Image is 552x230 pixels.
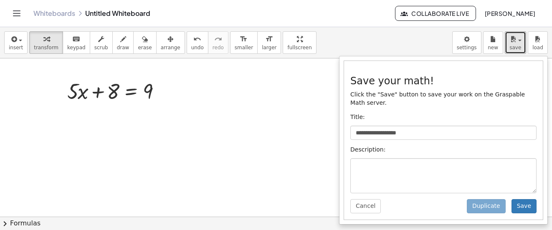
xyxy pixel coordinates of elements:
[350,76,537,86] h3: Save your math!
[287,45,311,51] span: fullscreen
[350,113,537,121] p: Title:
[395,6,476,21] button: Collaborate Live
[350,146,537,154] p: Description:
[193,34,201,44] i: undo
[33,9,75,18] a: Whiteboards
[112,31,134,54] button: draw
[72,34,80,44] i: keyboard
[262,45,276,51] span: larger
[483,31,503,54] button: new
[235,45,253,51] span: smaller
[10,7,23,20] button: Toggle navigation
[67,45,86,51] span: keypad
[9,45,23,51] span: insert
[138,45,152,51] span: erase
[90,31,113,54] button: scrub
[283,31,316,54] button: fullscreen
[488,45,498,51] span: new
[191,45,204,51] span: undo
[29,31,63,54] button: transform
[117,45,129,51] span: draw
[133,31,156,54] button: erase
[467,199,506,213] button: Duplicate
[511,199,537,213] button: Save
[34,45,58,51] span: transform
[457,45,477,51] span: settings
[350,199,381,213] button: Cancel
[265,34,273,44] i: format_size
[478,6,542,21] button: [PERSON_NAME]
[213,45,224,51] span: redo
[402,10,469,17] span: Collaborate Live
[257,31,281,54] button: format_sizelarger
[532,45,543,51] span: load
[187,31,208,54] button: undoundo
[350,91,537,107] p: Click the "Save" button to save your work on the Graspable Math server.
[208,31,228,54] button: redoredo
[214,34,222,44] i: redo
[452,31,481,54] button: settings
[230,31,258,54] button: format_sizesmaller
[156,31,185,54] button: arrange
[240,34,248,44] i: format_size
[4,31,28,54] button: insert
[161,45,180,51] span: arrange
[484,10,535,17] span: [PERSON_NAME]
[63,31,90,54] button: keyboardkeypad
[509,45,521,51] span: save
[528,31,548,54] button: load
[94,45,108,51] span: scrub
[505,31,526,54] button: save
